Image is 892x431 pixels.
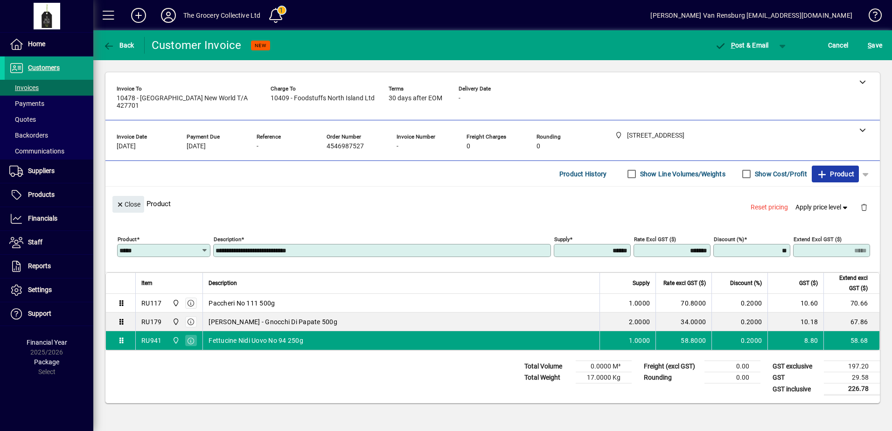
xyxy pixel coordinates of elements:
span: S [868,42,871,49]
td: GST [768,372,824,383]
a: Communications [5,143,93,159]
span: - [459,95,460,102]
span: Invoices [9,84,39,91]
td: Rounding [639,372,704,383]
a: Support [5,302,93,326]
button: Post & Email [710,37,774,54]
span: Fettucine Nidi Uovo No 94 250g [209,336,303,345]
td: 10.18 [767,313,823,331]
span: Backorders [9,132,48,139]
td: Total Weight [520,372,576,383]
td: 58.68 [823,331,879,350]
span: 30 days after EOM [389,95,442,102]
td: 0.2000 [711,294,767,313]
span: Paccheri No 111 500g [209,299,275,308]
a: Knowledge Base [862,2,880,32]
span: GST ($) [799,278,818,288]
td: 0.00 [704,361,760,372]
div: RU117 [141,299,161,308]
td: 197.20 [824,361,880,372]
span: 4/75 Apollo Drive [170,317,181,327]
span: Payments [9,100,44,107]
td: 67.86 [823,313,879,331]
label: Show Line Volumes/Weights [638,169,725,179]
span: 1.0000 [629,336,650,345]
div: 34.0000 [662,317,706,327]
span: Supply [633,278,650,288]
td: 0.0000 M³ [576,361,632,372]
label: Show Cost/Profit [753,169,807,179]
app-page-header-button: Close [110,200,146,208]
td: Freight (excl GST) [639,361,704,372]
span: 0 [467,143,470,150]
span: Customers [28,64,60,71]
div: The Grocery Collective Ltd [183,8,261,23]
span: Back [103,42,134,49]
span: Rate excl GST ($) [663,278,706,288]
button: Add [124,7,153,24]
td: 70.66 [823,294,879,313]
button: Profile [153,7,183,24]
app-page-header-button: Back [93,37,145,54]
span: 0 [537,143,540,150]
span: ost & Email [715,42,769,49]
td: 0.2000 [711,313,767,331]
span: 4546987527 [327,143,364,150]
a: Financials [5,207,93,230]
td: 0.2000 [711,331,767,350]
mat-label: Extend excl GST ($) [794,236,842,243]
td: 10.60 [767,294,823,313]
span: [PERSON_NAME] - Gnocchi Di Papate 500g [209,317,337,327]
span: Financials [28,215,57,222]
button: Save [865,37,885,54]
span: Apply price level [795,202,850,212]
div: Product [105,187,880,221]
button: Delete [853,196,875,218]
mat-label: Rate excl GST ($) [634,236,676,243]
span: [DATE] [187,143,206,150]
div: RU941 [141,336,161,345]
td: 17.0000 Kg [576,372,632,383]
mat-label: Product [118,236,137,243]
mat-label: Supply [554,236,570,243]
a: Reports [5,255,93,278]
span: 4/75 Apollo Drive [170,298,181,308]
span: Products [28,191,55,198]
div: 70.8000 [662,299,706,308]
button: Cancel [826,37,851,54]
span: Quotes [9,116,36,123]
span: Home [28,40,45,48]
td: 8.80 [767,331,823,350]
span: ave [868,38,882,53]
a: Home [5,33,93,56]
div: 58.8000 [662,336,706,345]
button: Reset pricing [747,199,792,216]
td: 29.58 [824,372,880,383]
div: [PERSON_NAME] Van Rensburg [EMAIL_ADDRESS][DOMAIN_NAME] [650,8,852,23]
td: 0.00 [704,372,760,383]
span: Cancel [828,38,849,53]
a: Payments [5,96,93,111]
span: Reset pricing [751,202,788,212]
span: Staff [28,238,42,246]
span: 1.0000 [629,299,650,308]
span: Settings [28,286,52,293]
span: 2.0000 [629,317,650,327]
span: Close [116,197,140,212]
span: Reports [28,262,51,270]
a: Invoices [5,80,93,96]
button: Back [101,37,137,54]
td: GST inclusive [768,383,824,395]
mat-label: Discount (%) [714,236,744,243]
span: - [257,143,258,150]
div: RU179 [141,317,161,327]
mat-label: Description [214,236,241,243]
a: Quotes [5,111,93,127]
span: Extend excl GST ($) [829,273,868,293]
button: Product [812,166,859,182]
a: Staff [5,231,93,254]
span: 4/75 Apollo Drive [170,335,181,346]
a: Backorders [5,127,93,143]
span: Description [209,278,237,288]
span: - [397,143,398,150]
